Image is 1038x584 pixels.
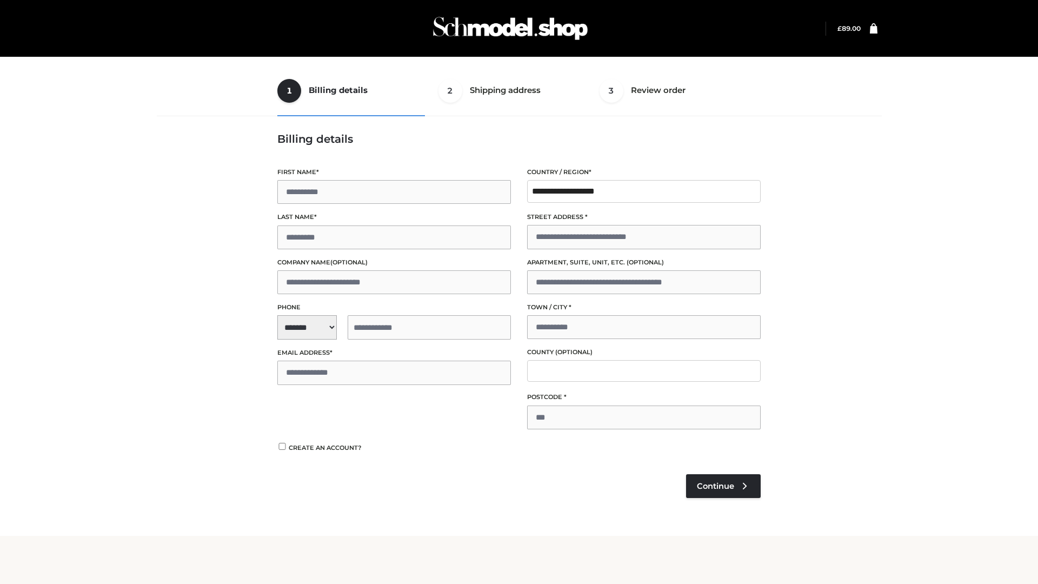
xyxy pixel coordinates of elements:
[277,257,511,268] label: Company name
[277,212,511,222] label: Last name
[527,347,761,357] label: County
[330,258,368,266] span: (optional)
[277,167,511,177] label: First name
[527,392,761,402] label: Postcode
[527,302,761,313] label: Town / City
[837,24,842,32] span: £
[627,258,664,266] span: (optional)
[686,474,761,498] a: Continue
[527,212,761,222] label: Street address
[277,348,511,358] label: Email address
[527,257,761,268] label: Apartment, suite, unit, etc.
[289,444,362,452] span: Create an account?
[837,24,861,32] bdi: 89.00
[429,7,591,50] img: Schmodel Admin 964
[555,348,593,356] span: (optional)
[697,481,734,491] span: Continue
[277,302,511,313] label: Phone
[277,132,761,145] h3: Billing details
[837,24,861,32] a: £89.00
[527,167,761,177] label: Country / Region
[277,443,287,450] input: Create an account?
